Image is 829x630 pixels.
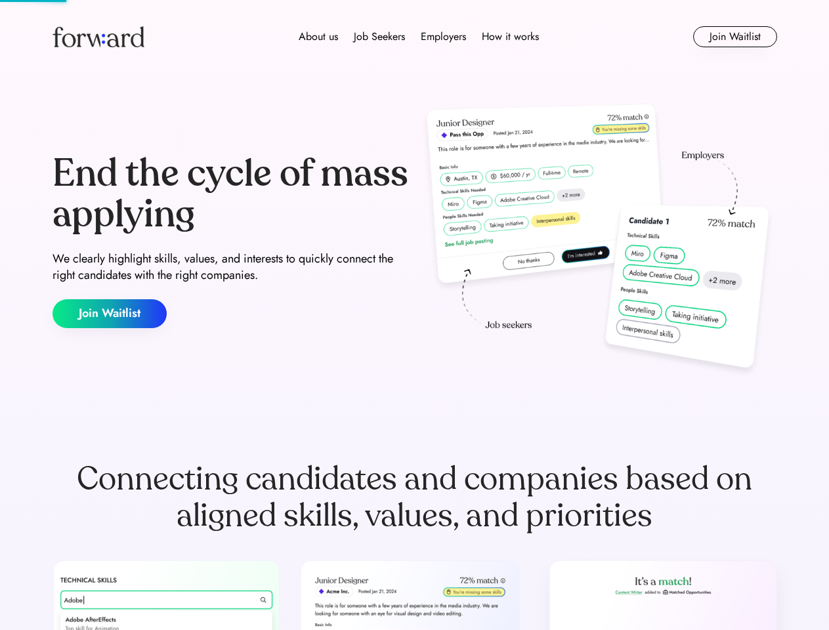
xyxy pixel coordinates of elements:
img: Forward logo [53,26,144,47]
button: Join Waitlist [53,299,167,328]
div: Employers [421,29,466,45]
div: Connecting candidates and companies based on aligned skills, values, and priorities [53,461,777,534]
button: Join Waitlist [693,26,777,47]
div: How it works [482,29,539,45]
div: End the cycle of mass applying [53,154,410,234]
img: hero-image.png [420,100,777,382]
div: About us [299,29,338,45]
div: We clearly highlight skills, values, and interests to quickly connect the right candidates with t... [53,251,410,283]
div: Job Seekers [354,29,405,45]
